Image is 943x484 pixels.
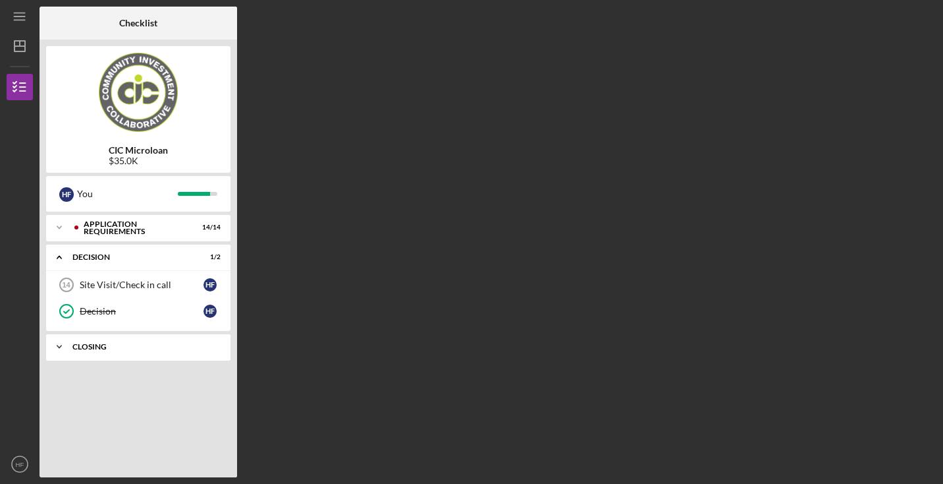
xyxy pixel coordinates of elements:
[53,298,224,324] a: DecisionHF
[109,145,168,156] b: CIC Microloan
[77,183,178,205] div: You
[197,224,221,231] div: 14 / 14
[72,343,214,351] div: CLOSING
[203,305,217,318] div: H F
[109,156,168,166] div: $35.0K
[16,461,24,468] text: HF
[203,278,217,291] div: H F
[197,253,221,261] div: 1 / 2
[62,281,70,289] tspan: 14
[59,187,74,202] div: H F
[53,272,224,298] a: 14Site Visit/Check in callHF
[80,306,203,317] div: Decision
[7,451,33,477] button: HF
[46,53,230,132] img: Product logo
[72,253,188,261] div: Decision
[119,18,157,28] b: Checklist
[80,280,203,290] div: Site Visit/Check in call
[84,220,188,235] div: APPLICATION REQUIREMENTS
